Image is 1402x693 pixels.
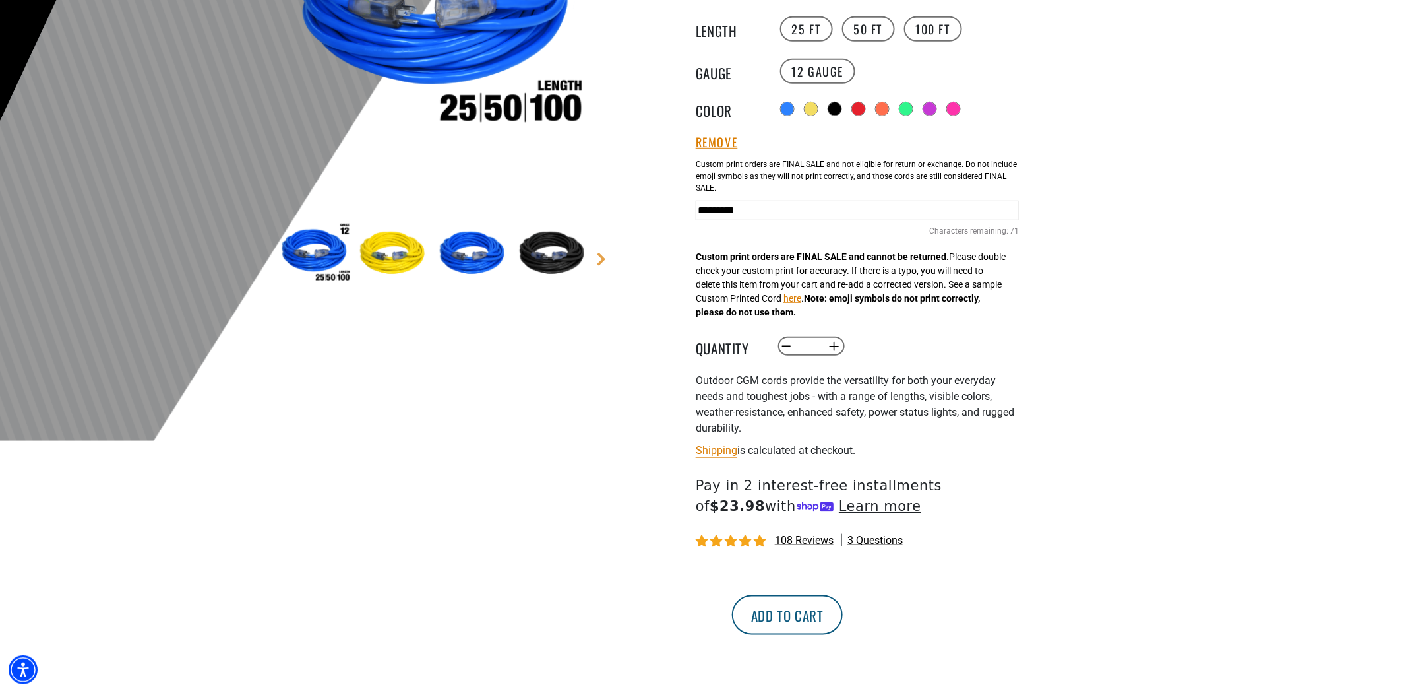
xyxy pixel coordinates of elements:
legend: Color [696,100,762,117]
legend: Length [696,20,762,38]
span: 4.81 stars [696,535,768,548]
input: Black Cables [696,201,1019,220]
label: Quantity [696,338,762,355]
label: 25 FT [780,16,833,42]
button: Remove [696,135,738,150]
legend: Gauge [696,63,762,80]
img: Black [516,216,592,292]
div: Accessibility Menu [9,655,38,684]
span: 108 reviews [775,534,834,546]
button: Add to cart [732,595,843,635]
label: 50 FT [842,16,895,42]
span: Characters remaining: [929,226,1008,236]
strong: Note: emoji symbols do not print correctly, please do not use them. [696,293,980,317]
img: Yellow [356,216,433,292]
span: 3 questions [847,533,903,548]
img: Blue [436,216,512,292]
a: Shipping [696,444,737,457]
div: is calculated at checkout. [696,442,1019,459]
span: 71 [1010,225,1019,237]
label: 12 Gauge [780,59,856,84]
span: Outdoor CGM cords provide the versatility for both your everyday needs and toughest jobs - with a... [696,374,1014,434]
button: here [783,292,801,306]
a: Next [595,253,608,266]
label: 100 FT [904,16,963,42]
